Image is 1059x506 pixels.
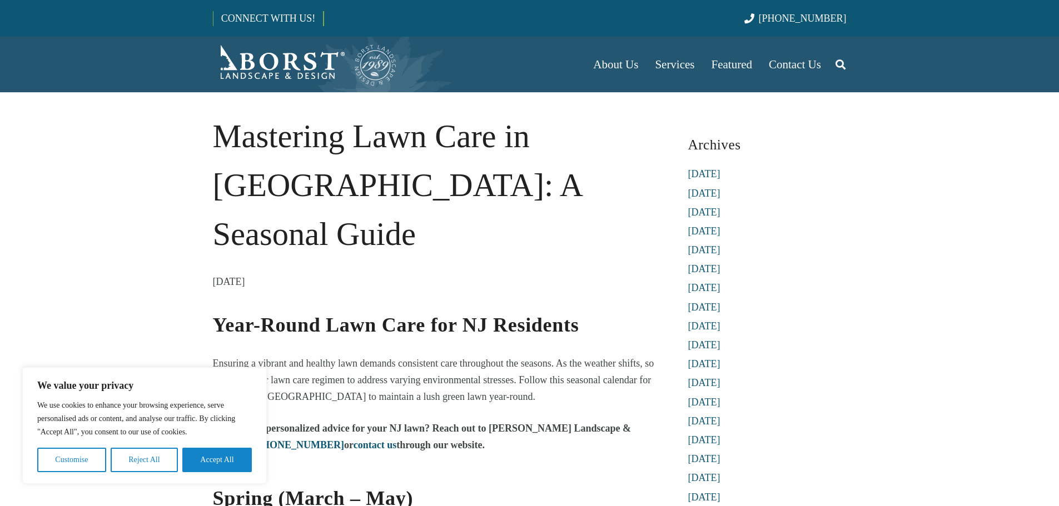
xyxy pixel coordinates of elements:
[760,37,829,92] a: Contact Us
[213,42,397,87] a: Borst-Logo
[688,358,720,369] a: [DATE]
[182,448,252,472] button: Accept All
[688,263,720,274] a: [DATE]
[688,302,720,313] a: [DATE]
[688,282,720,293] a: [DATE]
[688,453,720,464] a: [DATE]
[688,472,720,483] a: [DATE]
[354,439,397,450] a: contact us
[712,58,752,71] span: Featured
[213,5,323,32] a: CONNECT WITH US!
[37,448,106,472] button: Customise
[688,168,720,179] a: [DATE]
[688,320,720,332] a: [DATE]
[213,423,632,450] strong: Looking for personalized advice for your NJ lawn? Reach out to [PERSON_NAME] Landscape & Design a...
[688,434,720,445] a: [DATE]
[213,314,579,336] strong: Year-Round Lawn Care for NJ Residents
[744,13,846,24] a: [PHONE_NUMBER]
[688,244,720,255] a: [DATE]
[688,397,720,408] a: [DATE]
[688,492,720,503] a: [DATE]
[688,226,720,237] a: [DATE]
[769,58,821,71] span: Contact Us
[213,112,657,258] h1: Mastering Lawn Care in [GEOGRAPHIC_DATA]: A Seasonal Guide
[37,379,252,392] p: We value your privacy
[213,273,245,290] time: 10 April 2024 at 15:26:55 America/New_York
[829,51,852,78] a: Search
[585,37,647,92] a: About Us
[688,339,720,350] a: [DATE]
[213,355,657,405] p: Ensuring a vibrant and healthy lawn demands consistent care throughout the seasons. As the weathe...
[688,188,720,199] a: [DATE]
[688,415,720,427] a: [DATE]
[111,448,178,472] button: Reject All
[593,58,638,71] span: About Us
[252,439,344,450] a: [PHONE_NUMBER]
[759,13,847,24] span: [PHONE_NUMBER]
[703,37,760,92] a: Featured
[655,58,694,71] span: Services
[688,377,720,388] a: [DATE]
[22,367,267,484] div: We value your privacy
[688,207,720,218] a: [DATE]
[688,132,847,157] h3: Archives
[37,399,252,439] p: We use cookies to enhance your browsing experience, serve personalised ads or content, and analys...
[647,37,703,92] a: Services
